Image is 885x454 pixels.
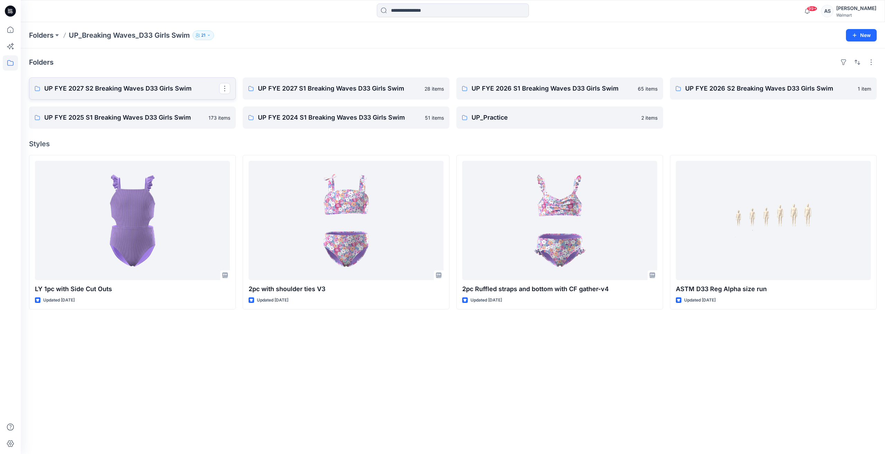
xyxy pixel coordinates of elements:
[29,30,54,40] a: Folders
[258,84,420,93] p: UP FYE 2027 S1 Breaking Waves D33 Girls Swim
[685,84,854,93] p: UP FYE 2026 S2 Breaking Waves D33 Girls Swim
[684,297,716,304] p: Updated [DATE]
[201,31,205,39] p: 21
[29,77,236,100] a: UP FYE 2027 S2 Breaking Waves D33 Girls Swim
[44,113,204,122] p: UP FYE 2025 S1 Breaking Waves D33 Girls Swim
[257,297,288,304] p: Updated [DATE]
[807,6,817,11] span: 99+
[676,161,871,280] a: ASTM D33 Reg Alpha size run
[821,5,833,17] div: AS
[29,58,54,66] h4: Folders
[456,77,663,100] a: UP FYE 2026 S1 Breaking Waves D33 Girls Swim65 items
[676,284,871,294] p: ASTM D33 Reg Alpha size run
[258,113,421,122] p: UP FYE 2024 S1 Breaking Waves D33 Girls Swim
[858,85,871,92] p: 1 item
[35,284,230,294] p: LY 1pc with Side Cut Outs
[425,85,444,92] p: 28 items
[29,106,236,129] a: UP FYE 2025 S1 Breaking Waves D33 Girls Swim173 items
[638,85,658,92] p: 65 items
[29,140,877,148] h4: Styles
[243,106,449,129] a: UP FYE 2024 S1 Breaking Waves D33 Girls Swim51 items
[208,114,230,121] p: 173 items
[69,30,190,40] p: UP_Breaking Waves_D33 Girls Swim
[243,77,449,100] a: UP FYE 2027 S1 Breaking Waves D33 Girls Swim28 items
[462,284,657,294] p: 2pc Ruffled straps and bottom with CF gather-v4
[471,297,502,304] p: Updated [DATE]
[846,29,877,41] button: New
[670,77,877,100] a: UP FYE 2026 S2 Breaking Waves D33 Girls Swim1 item
[43,297,75,304] p: Updated [DATE]
[836,4,876,12] div: [PERSON_NAME]
[425,114,444,121] p: 51 items
[249,161,444,280] a: 2pc with shoulder ties V3
[456,106,663,129] a: UP_Practice2 items
[472,84,634,93] p: UP FYE 2026 S1 Breaking Waves D33 Girls Swim
[462,161,657,280] a: 2pc Ruffled straps and bottom with CF gather-v4
[249,284,444,294] p: 2pc with shoulder ties V3
[641,114,658,121] p: 2 items
[836,12,876,18] div: Walmart
[193,30,214,40] button: 21
[35,161,230,280] a: LY 1pc with Side Cut Outs
[472,113,637,122] p: UP_Practice
[44,84,219,93] p: UP FYE 2027 S2 Breaking Waves D33 Girls Swim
